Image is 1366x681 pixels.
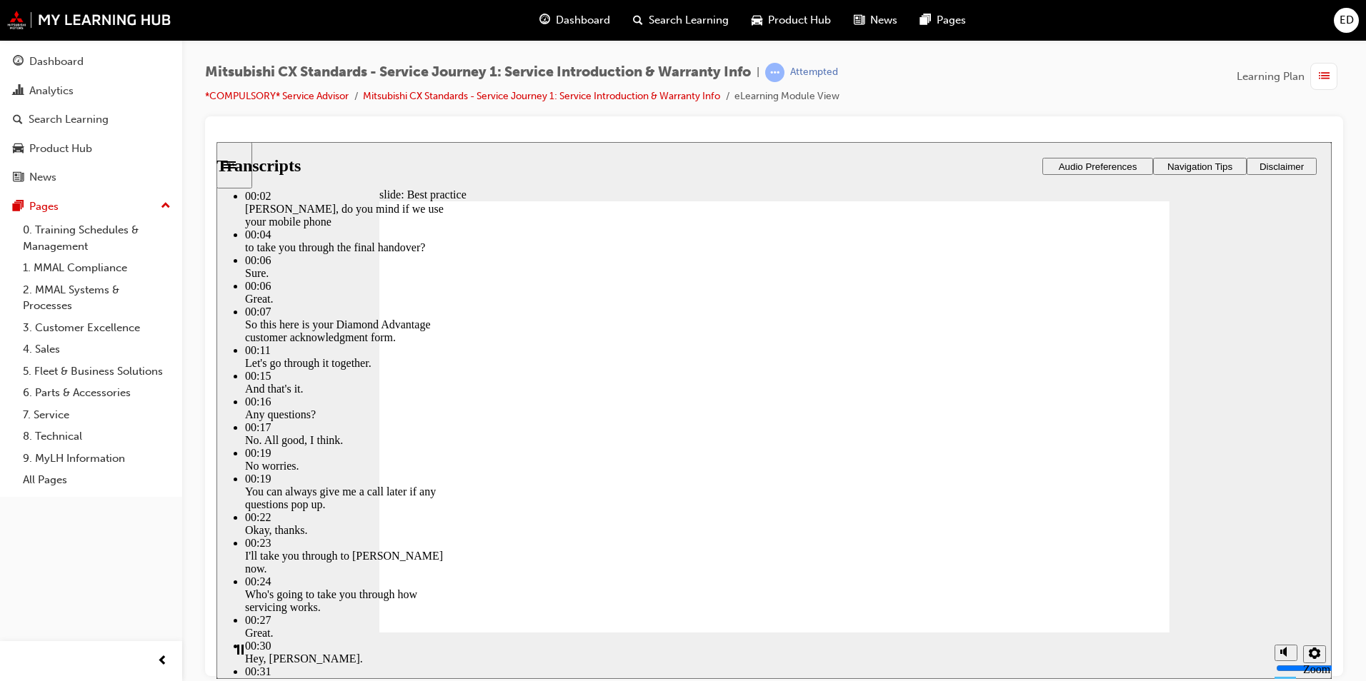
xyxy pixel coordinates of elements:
span: car-icon [13,143,24,156]
span: | [757,64,759,81]
a: 2. MMAL Systems & Processes [17,279,176,317]
div: Pages [29,198,59,215]
span: Learning Plan [1237,69,1305,85]
span: Dashboard [556,12,610,29]
div: Great. [29,485,229,498]
div: Product Hub [29,141,92,157]
button: Pages [6,193,176,220]
span: search-icon [633,11,643,29]
span: Mitsubishi CX Standards - Service Journey 1: Service Introduction & Warranty Info [205,64,751,81]
span: learningRecordVerb_ATTEMPT-icon [765,63,784,82]
span: News [870,12,897,29]
span: prev-icon [157,652,168,670]
div: Search Learning [29,111,109,128]
span: Product Hub [768,12,831,29]
a: car-iconProduct Hub [740,6,842,35]
a: Mitsubishi CX Standards - Service Journey 1: Service Introduction & Warranty Info [363,90,720,102]
span: up-icon [161,197,171,216]
a: search-iconSearch Learning [622,6,740,35]
span: news-icon [13,171,24,184]
div: 00:30 [29,498,229,510]
a: All Pages [17,469,176,491]
div: Attempted [790,66,838,79]
button: DashboardAnalyticsSearch LearningProduct HubNews [6,46,176,193]
span: Search Learning [649,12,729,29]
span: search-icon [13,113,23,126]
li: eLearning Module View [734,89,839,105]
span: Pages [937,12,966,29]
span: ED [1340,12,1354,29]
button: ED [1334,8,1359,33]
a: pages-iconPages [909,6,977,35]
span: news-icon [854,11,864,29]
a: 9. MyLH Information [17,448,176,470]
span: list-icon [1319,68,1330,86]
span: chart-icon [13,85,24,98]
a: News [6,164,176,191]
a: 4. Sales [17,338,176,360]
div: Dashboard [29,54,84,70]
a: Dashboard [6,49,176,75]
span: pages-icon [13,201,24,213]
a: 6. Parts & Accessories [17,382,176,404]
a: 1. MMAL Compliance [17,257,176,279]
span: pages-icon [920,11,931,29]
a: Product Hub [6,136,176,162]
img: mmal [7,11,171,29]
div: This is [PERSON_NAME]. She's just bought a new Outlander. [29,536,229,562]
a: 5. Fleet & Business Solutions [17,360,176,383]
div: News [29,169,56,186]
span: car-icon [752,11,762,29]
a: news-iconNews [842,6,909,35]
a: Search Learning [6,106,176,133]
button: Learning Plan [1237,63,1343,90]
a: *COMPULSORY* Service Advisor [205,90,349,102]
span: guage-icon [13,56,24,69]
div: 00:31 [29,523,229,536]
span: guage-icon [539,11,550,29]
a: guage-iconDashboard [528,6,622,35]
a: 8. Technical [17,425,176,448]
div: Analytics [29,83,74,99]
div: Hey, [PERSON_NAME]. [29,510,229,523]
a: 7. Service [17,404,176,426]
a: 3. Customer Excellence [17,317,176,339]
a: 0. Training Schedules & Management [17,219,176,257]
a: Analytics [6,78,176,104]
